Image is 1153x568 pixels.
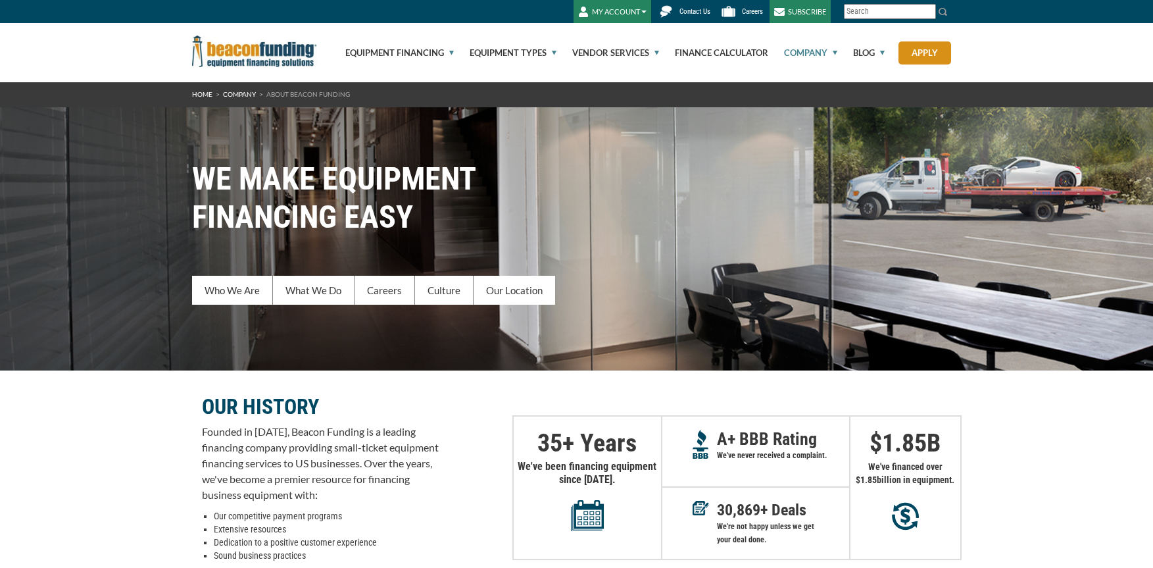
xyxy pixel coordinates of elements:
img: Millions in equipment purchases [892,502,919,530]
span: 1.85 [860,475,877,485]
span: 1.85 [882,428,927,457]
p: Founded in [DATE], Beacon Funding is a leading financing company providing small-ticket equipment... [202,424,439,503]
a: Company [769,23,837,82]
a: Careers [355,276,415,305]
img: Search [938,7,948,17]
li: Extensive resources [214,523,439,536]
span: 30,869 [717,501,760,519]
a: Equipment Types [454,23,556,82]
p: We've been financing equipment since [DATE]. [514,460,661,531]
p: A+ BBB Rating [717,432,849,446]
a: Apply [898,41,951,65]
span: Contact Us [679,7,710,16]
img: Beacon Funding Corporation [192,36,317,67]
input: Search [844,4,936,19]
a: Vendor Services [557,23,659,82]
a: Company [223,90,256,98]
span: 35 [537,428,562,457]
a: Equipment Financing [330,23,454,82]
h1: WE MAKE EQUIPMENT FINANCING EASY [192,160,962,236]
img: Years in equipment financing [571,500,604,531]
span: About Beacon Funding [266,90,350,98]
p: We've never received a complaint. [717,449,849,462]
a: HOME [192,90,212,98]
a: Who We Are [192,276,273,305]
a: Blog [838,23,885,82]
img: Deals in Equipment Financing [693,501,709,515]
li: Sound business practices [214,549,439,562]
img: A+ Reputation BBB [693,430,709,459]
p: $ B [850,436,960,450]
a: Clear search text [922,7,933,17]
a: Finance Calculator [660,23,768,82]
a: Our Location [474,276,555,305]
a: What We Do [273,276,355,305]
p: We're not happy unless we get your deal done. [717,520,849,546]
p: + Years [514,436,661,450]
li: Our competitive payment programs [214,509,439,523]
span: Careers [742,7,763,16]
a: Beacon Funding Corporation [192,45,317,55]
p: OUR HISTORY [202,399,439,415]
p: We've financed over $ billion in equipment. [850,460,960,486]
li: Dedication to a positive customer experience [214,536,439,549]
p: + Deals [717,503,849,517]
a: Culture [415,276,474,305]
